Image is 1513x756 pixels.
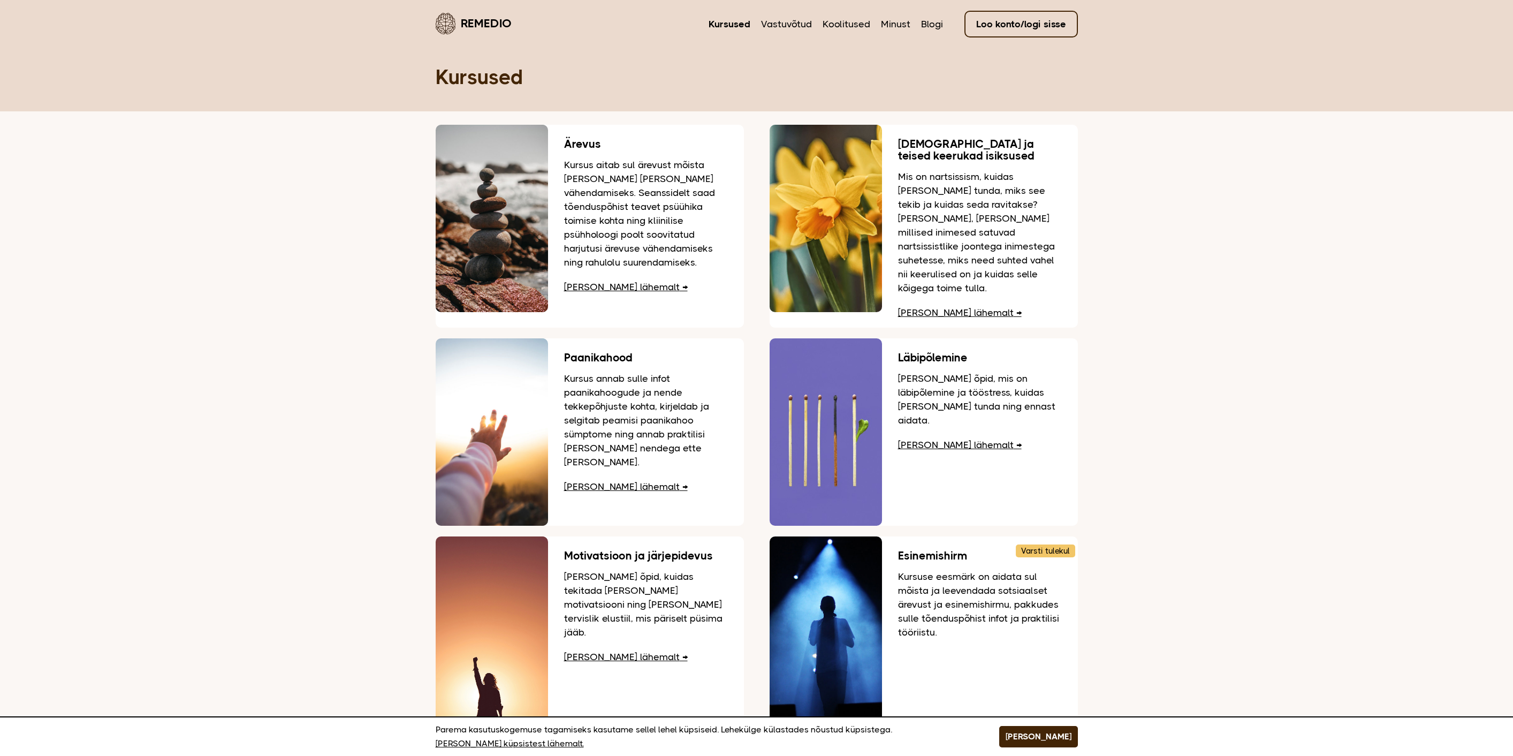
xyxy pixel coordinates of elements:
a: Kursused [709,17,750,31]
h1: Kursused [436,64,1078,90]
a: [PERSON_NAME] lähemalt [564,652,688,662]
img: Nartsissid [770,125,882,312]
p: Mis on nartsissism, kuidas [PERSON_NAME] tunda, miks see tekib ja kuidas seda ravitakse? [PERSON_... [898,170,1062,295]
a: Remedio [436,11,512,36]
p: Kursus aitab sul ärevust mõista [PERSON_NAME] [PERSON_NAME] vähendamiseks. Seanssidelt saad tõend... [564,158,728,269]
p: [PERSON_NAME] õpid, kuidas tekitada [PERSON_NAME] motivatsiooni ning [PERSON_NAME] tervislik elus... [564,570,728,639]
a: Minust [881,17,910,31]
a: [PERSON_NAME] küpsistest lähemalt. [436,737,584,751]
p: Parema kasutuskogemuse tagamiseks kasutame sellel lehel küpsiseid. Lehekülge külastades nõustud k... [436,723,972,751]
img: Inimene laval esinemas [770,536,882,724]
a: Loo konto/logi sisse [964,11,1078,37]
h3: Ärevus [564,138,728,150]
img: Rannas teineteise peale hoolikalt laotud kivid, mis hoiavad tasakaalu [436,125,548,312]
h3: Esinemishirm [898,550,1062,562]
h3: Motivatsioon ja järjepidevus [564,550,728,562]
p: Kursuse eesmärk on aidata sul mõista ja leevendada sotsiaalset ärevust ja esinemishirmu, pakkudes... [898,570,1062,639]
h3: Paanikahood [564,352,728,364]
a: [PERSON_NAME] lähemalt [898,440,1022,450]
p: [PERSON_NAME] õpid, mis on läbipõlemine ja tööstress, kuidas [PERSON_NAME] tunda ning ennast aidata. [898,372,1062,427]
h3: Läbipõlemine [898,352,1062,364]
button: [PERSON_NAME] [999,726,1078,747]
a: [PERSON_NAME] lähemalt [898,307,1022,318]
a: Koolitused [823,17,870,31]
a: [PERSON_NAME] lähemalt [564,282,688,292]
a: Blogi [921,17,943,31]
p: Kursus annab sulle infot paanikahoogude ja nende tekkepõhjuste kohta, kirjeldab ja selgitab peami... [564,372,728,469]
img: Remedio logo [436,13,455,34]
img: Viis tikku, üks põlenud [770,338,882,526]
img: Käsi suunatud loojuva päikse suunas [436,338,548,526]
h3: [DEMOGRAPHIC_DATA] ja teised keerukad isiksused [898,138,1062,162]
img: Mees kätte õhku tõstmas, taustaks päikeseloojang [436,536,548,724]
a: [PERSON_NAME] lähemalt [564,481,688,492]
a: Vastuvõtud [761,17,812,31]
